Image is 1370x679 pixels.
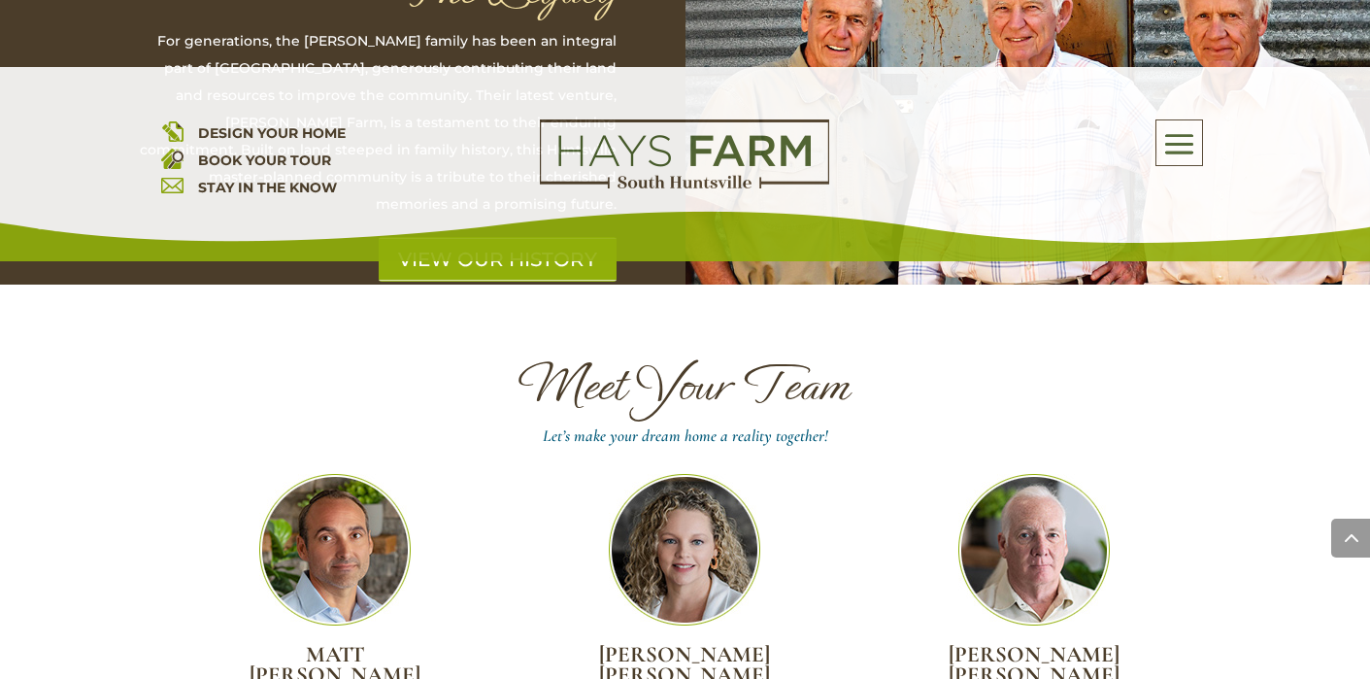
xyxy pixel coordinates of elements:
a: hays farm homes huntsville development [540,176,829,193]
img: Logo [540,119,829,189]
a: BOOK YOUR TOUR [198,152,331,169]
p: For generations, the [PERSON_NAME] family has been an integral part of [GEOGRAPHIC_DATA], generou... [137,27,617,218]
img: design your home [161,119,184,142]
h1: Meet Your Team [161,356,1210,424]
img: Team_Laura [609,474,760,626]
img: Team_Billy [958,474,1110,626]
a: DESIGN YOUR HOME [198,124,346,142]
img: Team_Matt [259,474,411,626]
a: STAY IN THE KNOW [198,179,337,196]
h4: Let’s make your dream home a reality together! [161,433,1210,448]
img: book your home tour [161,147,184,169]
